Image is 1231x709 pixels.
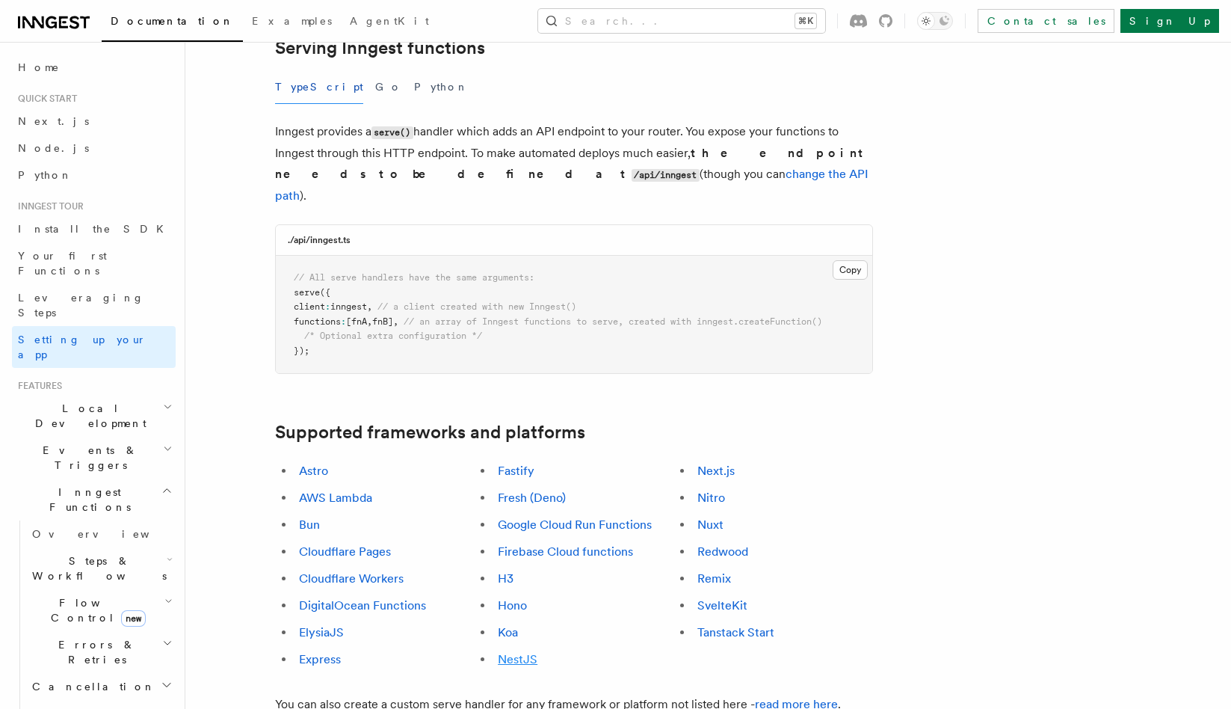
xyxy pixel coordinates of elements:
a: Examples [243,4,341,40]
span: Features [12,380,62,392]
a: Nuxt [697,518,724,532]
button: Search...⌘K [538,9,825,33]
a: Node.js [12,135,176,162]
span: , [393,316,398,327]
a: Setting up your app [12,326,176,368]
a: Next.js [697,464,735,478]
a: Fresh (Deno) [498,491,566,505]
button: Errors & Retries [26,631,176,673]
a: Install the SDK [12,215,176,242]
a: Serving Inngest functions [275,37,485,58]
span: Next.js [18,115,89,127]
span: Your first Functions [18,250,107,277]
span: : [341,316,346,327]
span: Home [18,60,60,75]
a: NestJS [498,652,537,666]
span: // an array of Inngest functions to serve, created with inngest.createFunction() [404,316,822,327]
a: Python [12,162,176,188]
a: Firebase Cloud functions [498,544,633,559]
span: Local Development [12,401,163,431]
span: Overview [32,528,186,540]
a: DigitalOcean Functions [299,598,426,613]
a: Nitro [697,491,725,505]
span: fnB] [372,316,393,327]
a: Cloudflare Workers [299,571,404,586]
a: Express [299,652,341,666]
a: Bun [299,518,320,532]
a: Supported frameworks and platforms [275,422,585,443]
span: Errors & Retries [26,637,162,667]
span: Install the SDK [18,223,173,235]
a: Google Cloud Run Functions [498,518,652,532]
span: Flow Control [26,595,164,625]
a: Documentation [102,4,243,42]
a: Astro [299,464,328,478]
button: Local Development [12,395,176,437]
span: Documentation [111,15,234,27]
a: ElysiaJS [299,625,344,639]
a: Leveraging Steps [12,284,176,326]
a: Cloudflare Pages [299,544,391,559]
span: Examples [252,15,332,27]
a: Overview [26,521,176,547]
span: Node.js [18,142,89,154]
span: // All serve handlers have the same arguments: [294,272,534,283]
span: : [325,301,330,312]
kbd: ⌘K [795,13,816,28]
span: , [367,316,372,327]
a: SvelteKit [697,598,747,613]
span: Setting up your app [18,334,146,360]
span: inngest [330,301,367,312]
button: Steps & Workflows [26,547,176,589]
h3: ./api/inngest.ts [288,234,351,246]
a: Redwood [697,544,748,559]
p: Inngest provides a handler which adds an API endpoint to your router. You expose your functions t... [275,121,873,206]
span: AgentKit [350,15,429,27]
a: Contact sales [978,9,1114,33]
a: Koa [498,625,518,639]
button: Python [414,70,469,104]
span: functions [294,316,341,327]
span: ({ [320,287,330,298]
a: Remix [697,571,731,586]
button: Flow Controlnew [26,589,176,631]
span: /* Optional extra configuration */ [304,331,482,341]
span: new [121,610,146,627]
a: Home [12,54,176,81]
span: Steps & Workflows [26,553,167,583]
span: [fnA [346,316,367,327]
button: Cancellation [26,673,176,700]
a: AWS Lambda [299,491,372,505]
button: Inngest Functions [12,479,176,521]
span: , [367,301,372,312]
button: Events & Triggers [12,437,176,479]
span: Events & Triggers [12,443,163,473]
a: AgentKit [341,4,438,40]
span: Quick start [12,93,77,105]
a: Your first Functions [12,242,176,284]
a: Next.js [12,108,176,135]
a: Sign Up [1120,9,1219,33]
a: Fastify [498,464,534,478]
button: Toggle dark mode [917,12,953,30]
code: serve() [371,126,413,139]
span: serve [294,287,320,298]
span: Inngest Functions [12,485,161,515]
a: Hono [498,598,527,613]
span: Leveraging Steps [18,292,144,319]
button: Go [375,70,402,104]
button: TypeScript [275,70,363,104]
span: client [294,301,325,312]
span: }); [294,346,309,356]
code: /api/inngest [632,169,700,182]
span: // a client created with new Inngest() [377,301,576,312]
a: Tanstack Start [697,625,774,639]
span: Python [18,169,72,181]
a: H3 [498,571,513,586]
span: Inngest tour [12,200,84,212]
button: Copy [833,260,868,280]
span: Cancellation [26,679,155,694]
